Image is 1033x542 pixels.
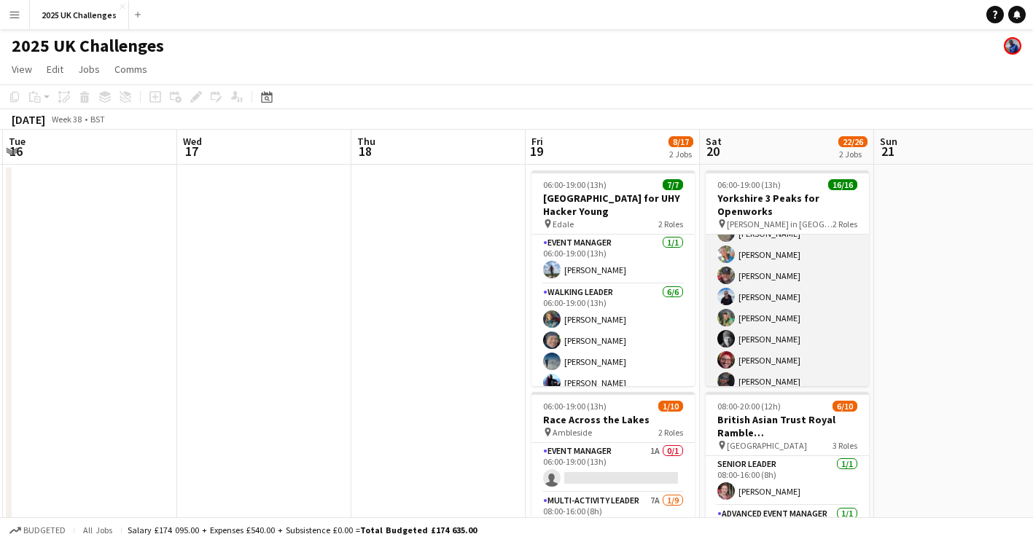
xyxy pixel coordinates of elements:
h3: [GEOGRAPHIC_DATA] for UHY Hacker Young [531,192,695,218]
span: Week 38 [48,114,85,125]
app-job-card: 06:00-19:00 (13h)16/16Yorkshire 3 Peaks for Openworks [PERSON_NAME] in [GEOGRAPHIC_DATA]2 Roles[P... [706,170,869,386]
span: 2 Roles [658,427,683,438]
a: Edit [41,60,69,79]
div: 2 Jobs [669,149,693,160]
span: 22/26 [838,136,868,147]
span: Edit [47,63,63,76]
span: 7/7 [663,179,683,190]
span: 21 [878,143,897,160]
span: Wed [183,135,202,148]
app-card-role: Event Manager1A0/106:00-19:00 (13h) [531,443,695,492]
button: 2025 UK Challenges [30,1,129,29]
span: 20 [703,143,722,160]
app-card-role: Walking Leader6/606:00-19:00 (13h)[PERSON_NAME][PERSON_NAME][PERSON_NAME][PERSON_NAME] [531,284,695,444]
span: 3 Roles [833,440,857,451]
span: 17 [181,143,202,160]
span: 16/16 [828,179,857,190]
h3: Race Across the Lakes [531,413,695,426]
div: 2 Jobs [839,149,867,160]
span: 1/10 [658,401,683,412]
span: View [12,63,32,76]
span: 06:00-19:00 (13h) [543,179,607,190]
span: 06:00-19:00 (13h) [543,401,607,412]
div: BST [90,114,105,125]
app-card-role: Senior Leader1/108:00-16:00 (8h)[PERSON_NAME] [706,456,869,506]
span: Comms [114,63,147,76]
app-card-role: Event Manager1/106:00-19:00 (13h)[PERSON_NAME] [531,235,695,284]
h1: 2025 UK Challenges [12,35,164,57]
span: Jobs [78,63,100,76]
span: 6/10 [833,401,857,412]
span: [PERSON_NAME] in [GEOGRAPHIC_DATA] [727,219,833,229]
a: Comms [109,60,153,79]
span: All jobs [80,525,115,535]
span: 08:00-20:00 (12h) [717,401,781,412]
a: View [6,60,38,79]
app-card-role: [PERSON_NAME][PERSON_NAME][PERSON_NAME][PERSON_NAME][PERSON_NAME][PERSON_NAME][PERSON_NAME][PERSO... [706,135,869,480]
div: [DATE] [12,112,45,127]
app-user-avatar: Andy Baker [1004,37,1021,55]
span: Budgeted [23,525,66,535]
h3: Yorkshire 3 Peaks for Openworks [706,192,869,218]
a: Jobs [72,60,106,79]
span: Tue [9,135,26,148]
h3: British Asian Trust Royal Ramble ([GEOGRAPHIC_DATA]) [706,413,869,439]
span: Ambleside [553,427,592,438]
button: Budgeted [7,522,68,538]
div: Salary £174 095.00 + Expenses £540.00 + Subsistence £0.00 = [128,525,477,535]
span: Fri [531,135,543,148]
span: 2 Roles [658,219,683,229]
span: Sun [880,135,897,148]
span: [GEOGRAPHIC_DATA] [727,440,807,451]
span: Sat [706,135,722,148]
span: 18 [355,143,375,160]
span: 19 [529,143,543,160]
span: Thu [357,135,375,148]
span: 06:00-19:00 (13h) [717,179,781,190]
span: 2 Roles [833,219,857,229]
span: Edale [553,219,574,229]
span: Total Budgeted £174 635.00 [360,525,477,535]
span: 8/17 [668,136,693,147]
app-job-card: 06:00-19:00 (13h)7/7[GEOGRAPHIC_DATA] for UHY Hacker Young Edale2 RolesEvent Manager1/106:00-19:0... [531,170,695,386]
